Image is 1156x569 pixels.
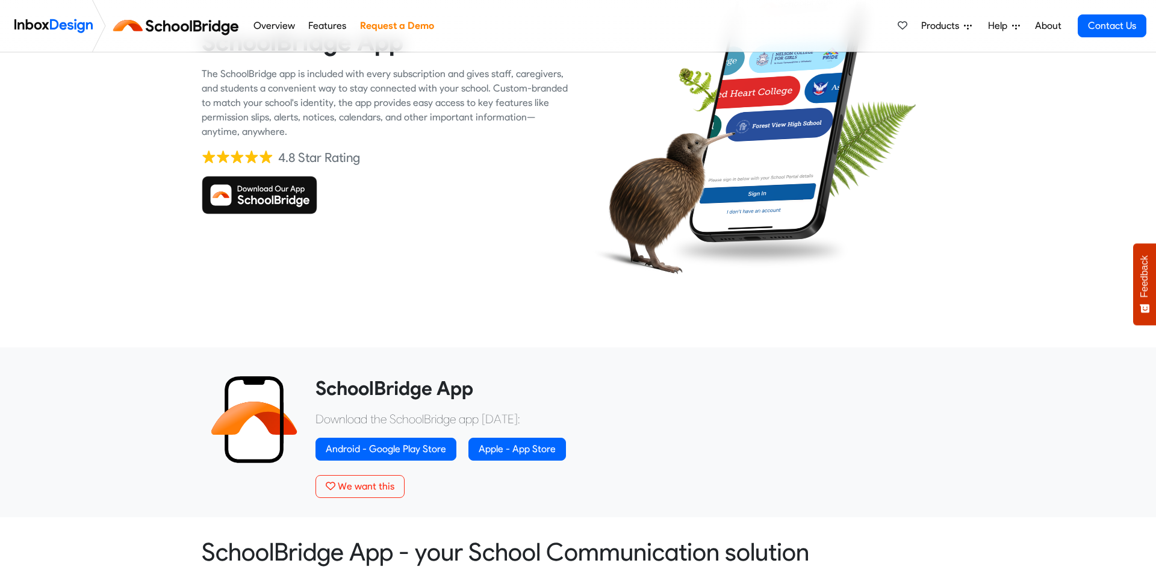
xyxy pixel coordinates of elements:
[305,14,350,38] a: Features
[338,480,394,492] span: We want this
[315,376,945,400] heading: SchoolBridge App
[315,438,456,461] a: Android - Google Play Store
[988,19,1012,33] span: Help
[587,107,736,288] img: kiwi_bird.png
[278,149,360,167] div: 4.8 Star Rating
[356,14,437,38] a: Request a Demo
[250,14,298,38] a: Overview
[315,475,405,498] button: We want this
[983,14,1025,38] a: Help
[916,14,977,38] a: Products
[111,11,246,40] img: schoolbridge logo
[211,376,297,463] img: 2022_01_13_icon_sb_app.svg
[202,67,569,139] div: The SchoolBridge app is included with every subscription and gives staff, caregivers, and student...
[1031,14,1064,38] a: About
[202,536,954,567] heading: SchoolBridge App - your School Communication solution
[921,19,964,33] span: Products
[202,176,317,214] img: Download SchoolBridge App
[1133,243,1156,325] button: Feedback - Show survey
[315,410,945,428] p: Download the SchoolBridge app [DATE]:
[1078,14,1146,37] a: Contact Us
[667,231,851,270] img: shadow.png
[1139,255,1150,297] span: Feedback
[468,438,566,461] a: Apple - App Store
